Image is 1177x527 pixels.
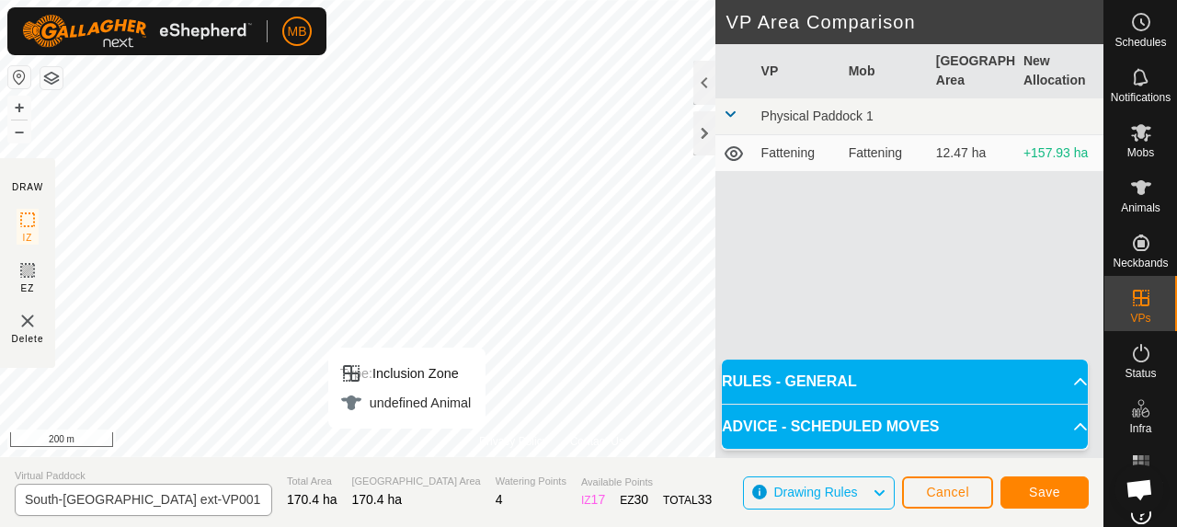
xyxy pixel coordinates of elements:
[1000,476,1089,509] button: Save
[287,474,337,489] span: Total Area
[40,67,63,89] button: Map Layers
[23,231,33,245] span: IZ
[21,281,35,295] span: EZ
[663,490,712,510] div: TOTAL
[754,44,841,98] th: VP
[1016,44,1103,98] th: New Allocation
[754,135,841,172] td: Fattening
[8,97,30,119] button: +
[496,474,566,489] span: Watering Points
[849,143,921,163] div: Fattening
[340,392,471,414] div: undefined Animal
[926,485,969,499] span: Cancel
[8,120,30,143] button: –
[12,332,44,346] span: Delete
[620,490,648,510] div: EZ
[570,433,624,450] a: Contact Us
[773,485,857,499] span: Drawing Rules
[288,22,307,41] span: MB
[591,492,606,507] span: 17
[287,492,337,507] span: 170.4 ha
[22,15,252,48] img: Gallagher Logo
[726,11,1103,33] h2: VP Area Comparison
[1029,485,1060,499] span: Save
[722,371,857,393] span: RULES - GENERAL
[1016,135,1103,172] td: +157.93 ha
[479,433,548,450] a: Privacy Policy
[841,44,929,98] th: Mob
[1113,258,1168,269] span: Neckbands
[1111,92,1171,103] span: Notifications
[698,492,713,507] span: 33
[12,180,43,194] div: DRAW
[581,475,712,490] span: Available Points
[1125,368,1156,379] span: Status
[929,44,1016,98] th: [GEOGRAPHIC_DATA] Area
[15,468,272,484] span: Virtual Paddock
[761,109,874,123] span: Physical Paddock 1
[902,476,993,509] button: Cancel
[340,362,471,384] div: Inclusion Zone
[17,310,39,332] img: VP
[634,492,649,507] span: 30
[1121,202,1160,213] span: Animals
[929,135,1016,172] td: 12.47 ha
[1130,313,1150,324] span: VPs
[352,474,481,489] span: [GEOGRAPHIC_DATA] Area
[1114,37,1166,48] span: Schedules
[1127,147,1154,158] span: Mobs
[8,66,30,88] button: Reset Map
[1114,464,1164,514] div: Open chat
[352,492,403,507] span: 170.4 ha
[722,360,1088,404] p-accordion-header: RULES - GENERAL
[496,492,503,507] span: 4
[722,405,1088,449] p-accordion-header: ADVICE - SCHEDULED MOVES
[581,490,605,510] div: IZ
[1118,478,1163,489] span: Heatmap
[722,416,939,438] span: ADVICE - SCHEDULED MOVES
[1129,423,1151,434] span: Infra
